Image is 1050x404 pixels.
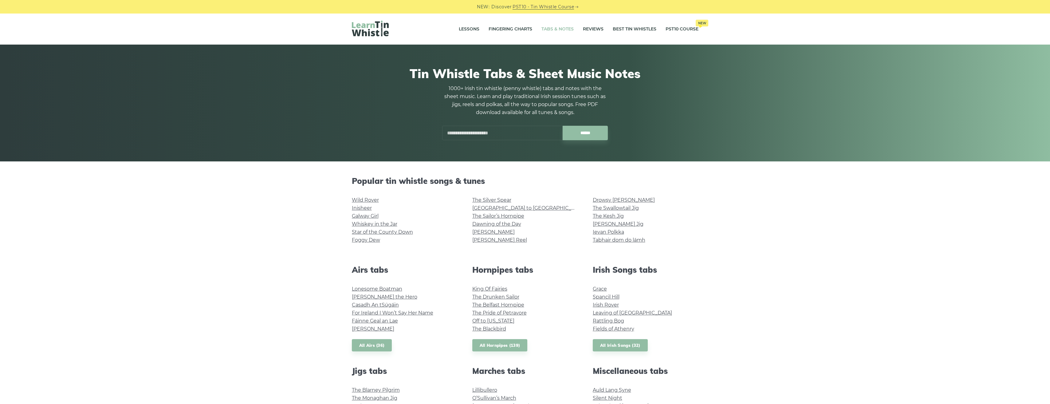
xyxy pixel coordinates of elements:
a: Reviews [583,22,604,37]
h2: Hornpipes tabs [472,265,578,275]
a: All Irish Songs (32) [593,339,648,352]
h2: Popular tin whistle songs & tunes [352,176,698,186]
span: New [696,20,708,26]
a: Lillibullero [472,387,497,393]
a: Star of the County Down [352,229,413,235]
a: The Monaghan Jig [352,395,397,401]
a: Lessons [459,22,479,37]
a: The Sailor’s Hornpipe [472,213,524,219]
h2: Miscellaneous tabs [593,366,698,376]
h1: Tin Whistle Tabs & Sheet Music Notes [352,66,698,81]
a: Leaving of [GEOGRAPHIC_DATA] [593,310,672,316]
a: All Hornpipes (139) [472,339,528,352]
a: Tabs & Notes [541,22,574,37]
a: Grace [593,286,607,292]
a: Rattling Bog [593,318,624,324]
a: The Silver Spear [472,197,511,203]
a: The Drunken Sailor [472,294,519,300]
a: Galway Girl [352,213,379,219]
a: Off to [US_STATE] [472,318,514,324]
a: Wild Rover [352,197,379,203]
a: Irish Rover [593,302,619,308]
a: Best Tin Whistles [613,22,656,37]
a: Fingering Charts [489,22,532,37]
h2: Airs tabs [352,265,458,275]
a: [GEOGRAPHIC_DATA] to [GEOGRAPHIC_DATA] [472,205,586,211]
a: All Airs (36) [352,339,392,352]
a: Inisheer [352,205,372,211]
a: Tabhair dom do lámh [593,237,645,243]
a: [PERSON_NAME] Reel [472,237,527,243]
a: The Blackbird [472,326,506,332]
p: 1000+ Irish tin whistle (penny whistle) tabs and notes with the sheet music. Learn and play tradi... [442,85,608,117]
a: O’Sullivan’s March [472,395,516,401]
a: Spancil Hill [593,294,619,300]
a: Fields of Athenry [593,326,634,332]
a: Auld Lang Syne [593,387,631,393]
a: The Swallowtail Jig [593,205,639,211]
a: Drowsy [PERSON_NAME] [593,197,655,203]
a: [PERSON_NAME] Jig [593,221,643,227]
a: The Kesh Jig [593,213,624,219]
a: Ievan Polkka [593,229,624,235]
a: King Of Fairies [472,286,507,292]
a: Casadh An tSúgáin [352,302,399,308]
img: LearnTinWhistle.com [352,21,389,36]
a: Whiskey in the Jar [352,221,397,227]
h2: Jigs tabs [352,366,458,376]
a: [PERSON_NAME] [472,229,515,235]
a: PST10 CourseNew [666,22,698,37]
a: [PERSON_NAME] the Hero [352,294,417,300]
a: [PERSON_NAME] [352,326,394,332]
a: Silent Night [593,395,622,401]
a: For Ireland I Won’t Say Her Name [352,310,433,316]
a: Fáinne Geal an Lae [352,318,398,324]
a: The Blarney Pilgrim [352,387,400,393]
a: Foggy Dew [352,237,380,243]
a: Lonesome Boatman [352,286,402,292]
a: The Pride of Petravore [472,310,527,316]
h2: Irish Songs tabs [593,265,698,275]
a: The Belfast Hornpipe [472,302,524,308]
h2: Marches tabs [472,366,578,376]
a: Dawning of the Day [472,221,521,227]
